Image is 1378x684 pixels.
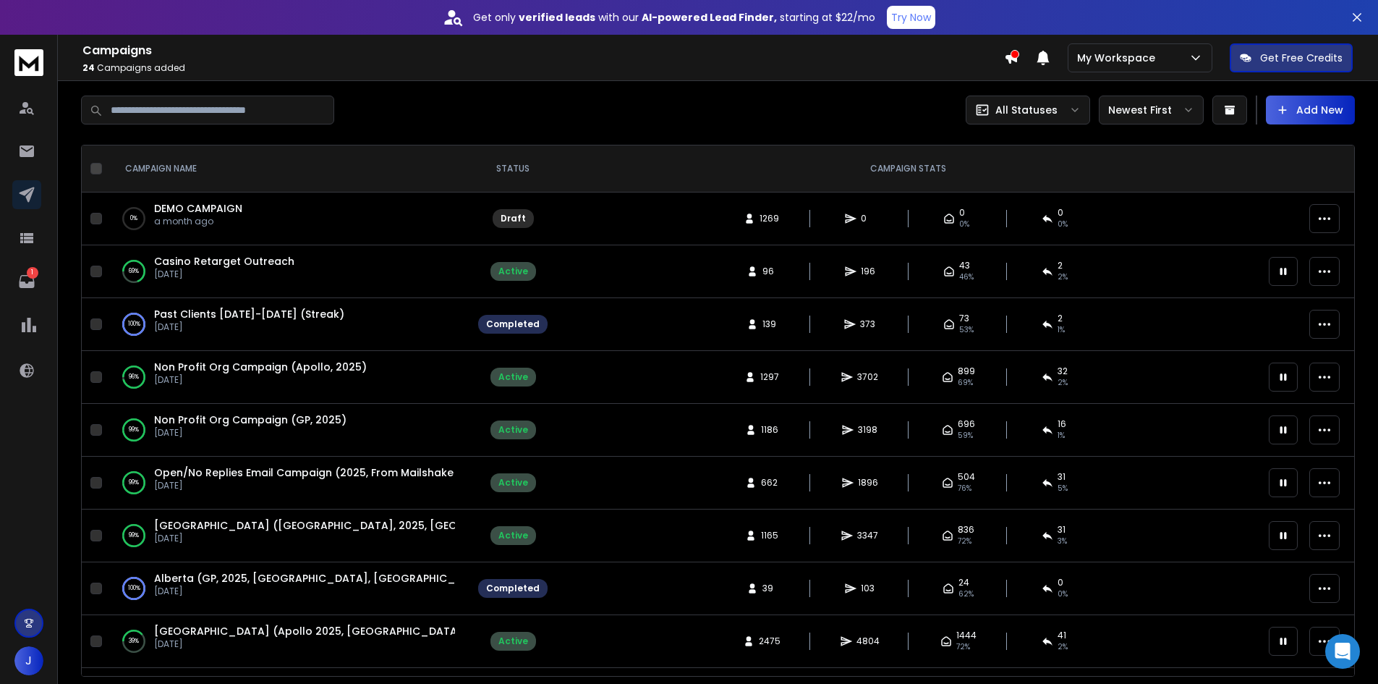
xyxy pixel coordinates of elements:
[760,213,779,224] span: 1269
[1058,577,1063,588] span: 0
[129,423,139,437] p: 99 %
[958,366,975,377] span: 899
[762,318,777,330] span: 139
[956,641,970,653] span: 72 %
[154,269,294,280] p: [DATE]
[1058,524,1066,536] span: 31
[1266,96,1355,124] button: Add New
[762,266,777,277] span: 96
[1058,536,1067,547] span: 3 %
[14,49,43,76] img: logo
[959,207,965,219] span: 0
[956,630,977,641] span: 1444
[14,646,43,675] button: J
[1260,51,1343,65] p: Get Free Credits
[761,530,778,541] span: 1165
[82,62,95,74] span: 24
[1058,324,1065,336] span: 1 %
[1325,634,1360,669] div: Open Intercom Messenger
[891,10,931,25] p: Try Now
[128,581,140,596] p: 100 %
[858,424,877,436] span: 3198
[12,267,41,296] a: 1
[1077,51,1161,65] p: My Workspace
[1058,418,1066,430] span: 16
[958,483,971,494] span: 76 %
[108,193,469,245] td: 0%DEMO CAMPAIGNa month ago
[958,577,969,588] span: 24
[154,374,367,386] p: [DATE]
[82,62,1004,74] p: Campaigns added
[129,634,139,649] p: 39 %
[1058,313,1063,324] span: 2
[108,404,469,457] td: 99%Non Profit Org Campaign (GP, 2025)[DATE]
[857,530,878,541] span: 3347
[761,477,778,489] span: 662
[154,427,346,439] p: [DATE]
[556,145,1260,193] th: CAMPAIGN STATS
[154,638,455,650] p: [DATE]
[959,219,969,230] span: 0%
[129,476,139,490] p: 99 %
[958,536,971,547] span: 72 %
[108,298,469,351] td: 100%Past Clients [DATE]-[DATE] (Streak)[DATE]
[154,586,455,597] p: [DATE]
[154,201,242,216] a: DEMO CAMPAIGN
[154,533,455,544] p: [DATE]
[498,266,528,277] div: Active
[128,317,140,332] p: 100 %
[958,377,973,389] span: 69 %
[154,321,344,333] p: [DATE]
[1058,219,1068,230] span: 0%
[887,6,935,29] button: Try Now
[1058,366,1068,377] span: 32
[108,457,469,510] td: 99%Open/No Replies Email Campaign (2025, From Mailshake Leads)[DATE]
[154,518,1246,533] a: [GEOGRAPHIC_DATA] ([GEOGRAPHIC_DATA], 2025, [GEOGRAPHIC_DATA], [GEOGRAPHIC_DATA], [GEOGRAPHIC_DAT...
[856,636,880,647] span: 4804
[486,318,540,330] div: Completed
[501,213,526,224] div: Draft
[498,530,528,541] div: Active
[519,10,595,25] strong: verified leads
[958,418,975,430] span: 696
[1099,96,1204,124] button: Newest First
[129,528,139,543] p: 99 %
[861,213,875,224] span: 0
[154,254,294,269] a: Casino Retarget Outreach
[759,636,781,647] span: 2475
[473,10,875,25] p: Get only with our starting at $22/mo
[108,615,469,668] td: 39%[GEOGRAPHIC_DATA] (Apollo 2025, [GEOGRAPHIC_DATA] ([GEOGRAPHIC_DATA], [GEOGRAPHIC_DATA], [GEOG...
[642,10,777,25] strong: AI-powered Lead Finder,
[154,216,242,227] p: a month ago
[498,371,528,383] div: Active
[959,324,974,336] span: 53 %
[1058,483,1068,494] span: 5 %
[958,588,974,600] span: 62 %
[1058,471,1066,483] span: 31
[1058,641,1068,653] span: 2 %
[958,430,973,442] span: 59 %
[995,103,1058,117] p: All Statuses
[1058,630,1066,641] span: 41
[27,267,38,279] p: 1
[154,571,1068,586] a: Alberta (GP, 2025, [GEOGRAPHIC_DATA], [GEOGRAPHIC_DATA], [GEOGRAPHIC_DATA], [GEOGRAPHIC_DATA], [G...
[486,583,540,594] div: Completed
[154,307,344,321] a: Past Clients [DATE]-[DATE] (Streak)
[1058,260,1063,271] span: 2
[130,211,137,226] p: 0 %
[1058,377,1068,389] span: 2 %
[760,371,779,383] span: 1297
[498,424,528,436] div: Active
[761,424,778,436] span: 1186
[1058,588,1068,600] span: 0 %
[154,360,367,374] span: Non Profit Org Campaign (Apollo, 2025)
[1058,207,1063,219] span: 0
[498,636,528,647] div: Active
[861,583,875,594] span: 103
